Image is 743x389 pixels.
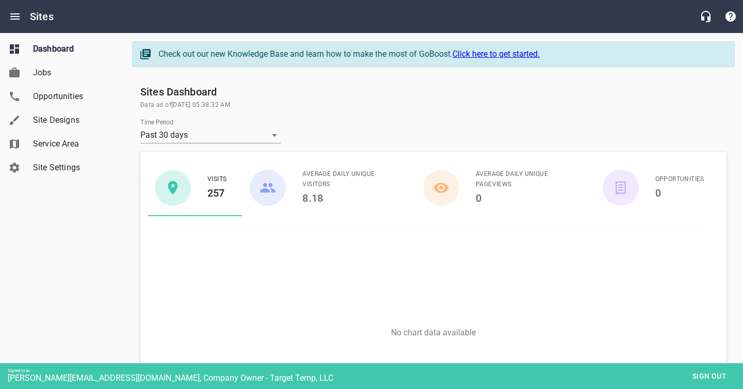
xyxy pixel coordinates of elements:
div: Check out our new Knowledge Base and learn how to make the most of GoBoost. [158,48,724,60]
div: [PERSON_NAME][EMAIL_ADDRESS][DOMAIN_NAME], Company Owner - Target Temp, LLC [8,373,743,383]
h6: 257 [207,185,227,201]
button: Sign out [684,367,735,386]
h6: 0 [655,185,704,201]
div: Signed in as [8,368,743,373]
h6: 8.18 [302,190,398,206]
span: Average Daily Unique Pageviews [476,169,579,190]
span: Average Daily Unique Visitors [302,169,398,190]
span: Dashboard [33,43,111,55]
span: Data as of [DATE] 05:38:32 AM [140,100,726,110]
label: Time Period [140,119,173,125]
span: Visits [207,174,227,185]
div: Past 30 days [140,127,281,143]
h6: 0 [476,190,579,206]
span: Site Designs [33,114,111,126]
button: Support Portal [718,4,743,29]
a: Click here to get started. [453,49,540,59]
span: Opportunities [655,174,704,185]
p: No chart data available [148,328,719,337]
button: Open drawer [3,4,27,29]
button: Live Chat [693,4,718,29]
span: Opportunities [33,90,111,103]
span: Site Settings [33,161,111,174]
h6: Sites Dashboard [140,84,726,100]
span: Service Area [33,138,111,150]
span: Sign out [688,370,731,383]
span: Jobs [33,67,111,79]
h6: Sites [30,8,54,25]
